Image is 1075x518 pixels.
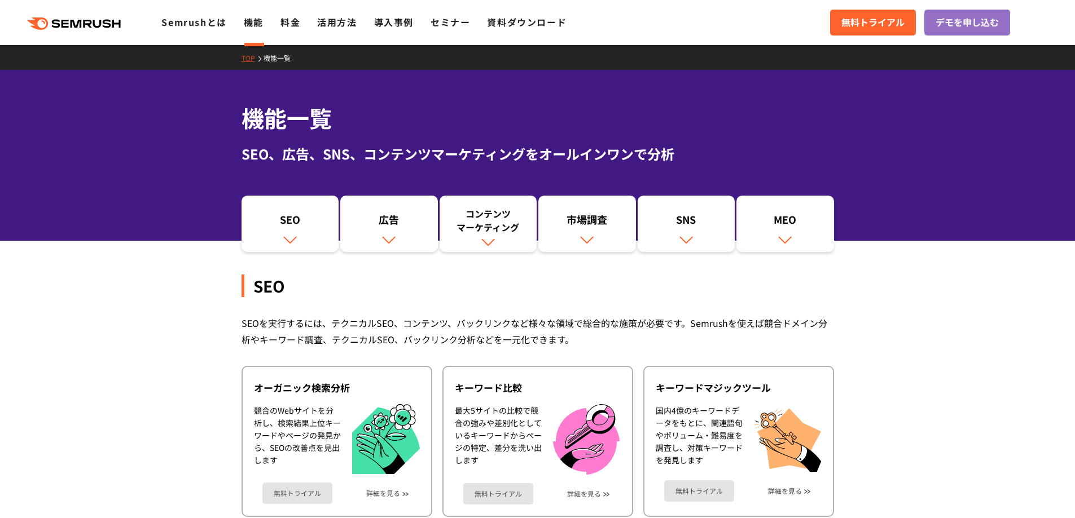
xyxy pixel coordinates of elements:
[242,144,834,164] div: SEO、広告、SNS、コンテンツマーケティングをオールインワンで分析
[841,15,905,30] span: 無料トライアル
[440,196,537,252] a: コンテンツマーケティング
[242,196,339,252] a: SEO
[936,15,999,30] span: デモを申し込む
[445,207,532,234] div: コンテンツ マーケティング
[768,487,802,495] a: 詳細を見る
[638,196,735,252] a: SNS
[352,404,420,475] img: オーガニック検索分析
[280,15,300,29] a: 料金
[366,489,400,497] a: 詳細を見る
[262,482,332,504] a: 無料トライアル
[242,275,834,297] div: SEO
[656,404,743,472] div: 国内4億のキーワードデータをもとに、関連語句やボリューム・難易度を調査し、対策キーワードを発見します
[643,212,730,232] div: SNS
[455,404,542,475] div: 最大5サイトの比較で競合の強みや差別化としているキーワードからページの特定、差分を洗い出します
[754,404,822,472] img: キーワードマジックツール
[317,15,357,29] a: 活用方法
[553,404,620,475] img: キーワード比較
[431,15,470,29] a: セミナー
[254,404,341,475] div: 競合のWebサイトを分析し、検索結果上位キーワードやページの発見から、SEOの改善点を見出します
[242,53,264,63] a: TOP
[463,483,533,504] a: 無料トライアル
[340,196,438,252] a: 広告
[538,196,636,252] a: 市場調査
[924,10,1010,36] a: デモを申し込む
[346,212,432,232] div: 広告
[161,15,226,29] a: Semrushとは
[736,196,834,252] a: MEO
[455,381,621,395] div: キーワード比較
[247,212,334,232] div: SEO
[664,480,734,502] a: 無料トライアル
[242,101,834,135] h1: 機能一覧
[374,15,414,29] a: 導入事例
[656,381,822,395] div: キーワードマジックツール
[242,315,834,348] div: SEOを実行するには、テクニカルSEO、コンテンツ、バックリンクなど様々な領域で総合的な施策が必要です。Semrushを使えば競合ドメイン分析やキーワード調査、テクニカルSEO、バックリンク分析...
[830,10,916,36] a: 無料トライアル
[254,381,420,395] div: オーガニック検索分析
[544,212,630,232] div: 市場調査
[487,15,567,29] a: 資料ダウンロード
[264,53,299,63] a: 機能一覧
[742,212,828,232] div: MEO
[244,15,264,29] a: 機能
[567,490,601,498] a: 詳細を見る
